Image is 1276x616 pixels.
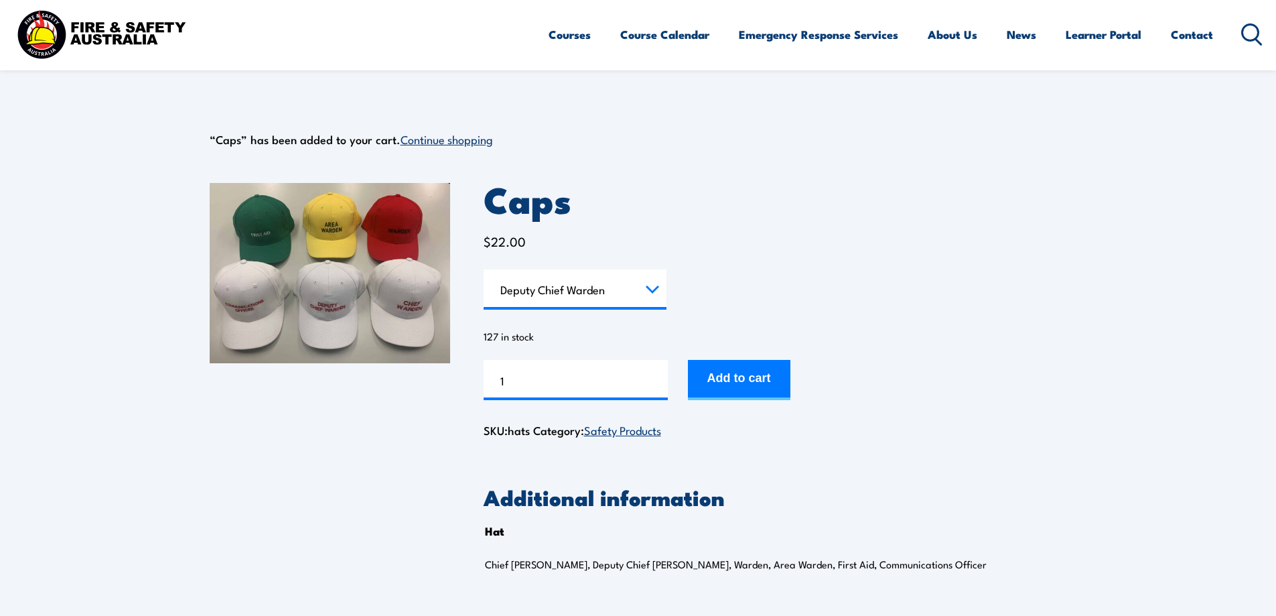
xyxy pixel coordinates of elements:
p: 127 in stock [484,330,1067,343]
img: caps-scaled-1.jpg [210,183,450,363]
bdi: 22.00 [484,232,526,250]
a: Emergency Response Services [739,17,898,52]
span: Category: [533,422,661,438]
div: “Caps” has been added to your cart. [210,129,1067,149]
a: Safety Products [584,422,661,438]
span: $ [484,232,491,250]
h1: Caps [484,183,1067,214]
a: Learner Portal [1066,17,1141,52]
span: SKU: [484,422,530,438]
a: Contact [1171,17,1213,52]
button: Add to cart [688,360,790,400]
h2: Additional information [484,487,1067,506]
input: Product quantity [484,360,668,400]
a: About Us [928,17,977,52]
p: Chief [PERSON_NAME], Deputy Chief [PERSON_NAME], Warden, Area Warden, First Aid, Communications O... [485,558,1019,571]
a: News [1007,17,1036,52]
a: Courses [549,17,591,52]
span: hats [508,422,530,438]
th: Hat [485,521,504,541]
a: Continue shopping [401,131,493,147]
a: Course Calendar [620,17,709,52]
